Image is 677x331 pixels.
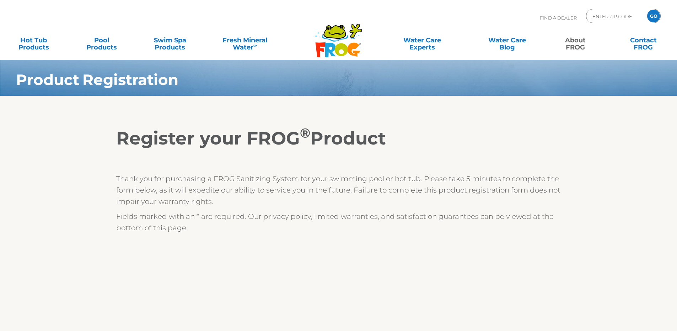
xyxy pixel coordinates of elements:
p: Find A Dealer [540,9,577,27]
sup: ∞ [253,42,257,48]
h1: Product Registration [16,71,605,88]
a: ContactFROG [617,33,670,47]
a: Hot TubProducts [7,33,60,47]
p: Thank you for purchasing a FROG Sanitizing System for your swimming pool or hot tub. Please take ... [116,173,560,207]
img: Frog Products Logo [311,14,366,58]
a: AboutFROG [549,33,602,47]
a: Swim SpaProducts [144,33,197,47]
a: PoolProducts [75,33,128,47]
sup: ® [300,125,310,141]
a: Water CareBlog [480,33,533,47]
a: Fresh MineralWater∞ [211,33,278,47]
h2: Register your FROG Product [116,128,560,149]
input: GO [647,10,660,22]
a: Water CareExperts [379,33,465,47]
p: Fields marked with an * are required. Our privacy policy, limited warranties, and satisfaction gu... [116,211,560,233]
